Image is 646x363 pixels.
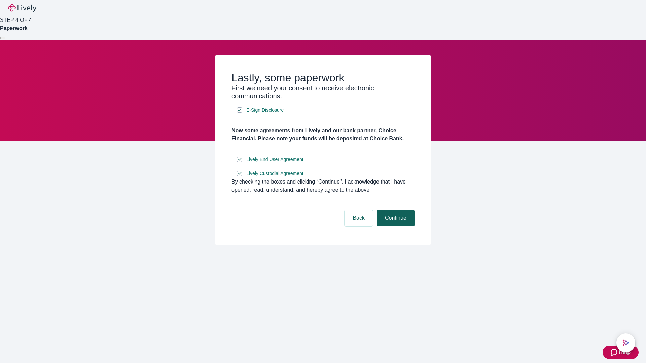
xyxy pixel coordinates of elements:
[8,4,36,12] img: Lively
[603,346,639,359] button: Zendesk support iconHelp
[231,127,415,143] h4: Now some agreements from Lively and our bank partner, Choice Financial. Please note your funds wi...
[231,84,415,100] h3: First we need your consent to receive electronic communications.
[231,71,415,84] h2: Lastly, some paperwork
[245,155,305,164] a: e-sign disclosure document
[245,106,285,114] a: e-sign disclosure document
[619,348,631,356] span: Help
[377,210,415,226] button: Continue
[246,156,303,163] span: Lively End User Agreement
[246,170,303,177] span: Lively Custodial Agreement
[616,333,635,352] button: chat
[231,178,415,194] div: By checking the boxes and clicking “Continue", I acknowledge that I have opened, read, understand...
[622,339,629,346] svg: Lively AI Assistant
[245,169,305,178] a: e-sign disclosure document
[611,348,619,356] svg: Zendesk support icon
[345,210,373,226] button: Back
[246,107,284,114] span: E-Sign Disclosure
